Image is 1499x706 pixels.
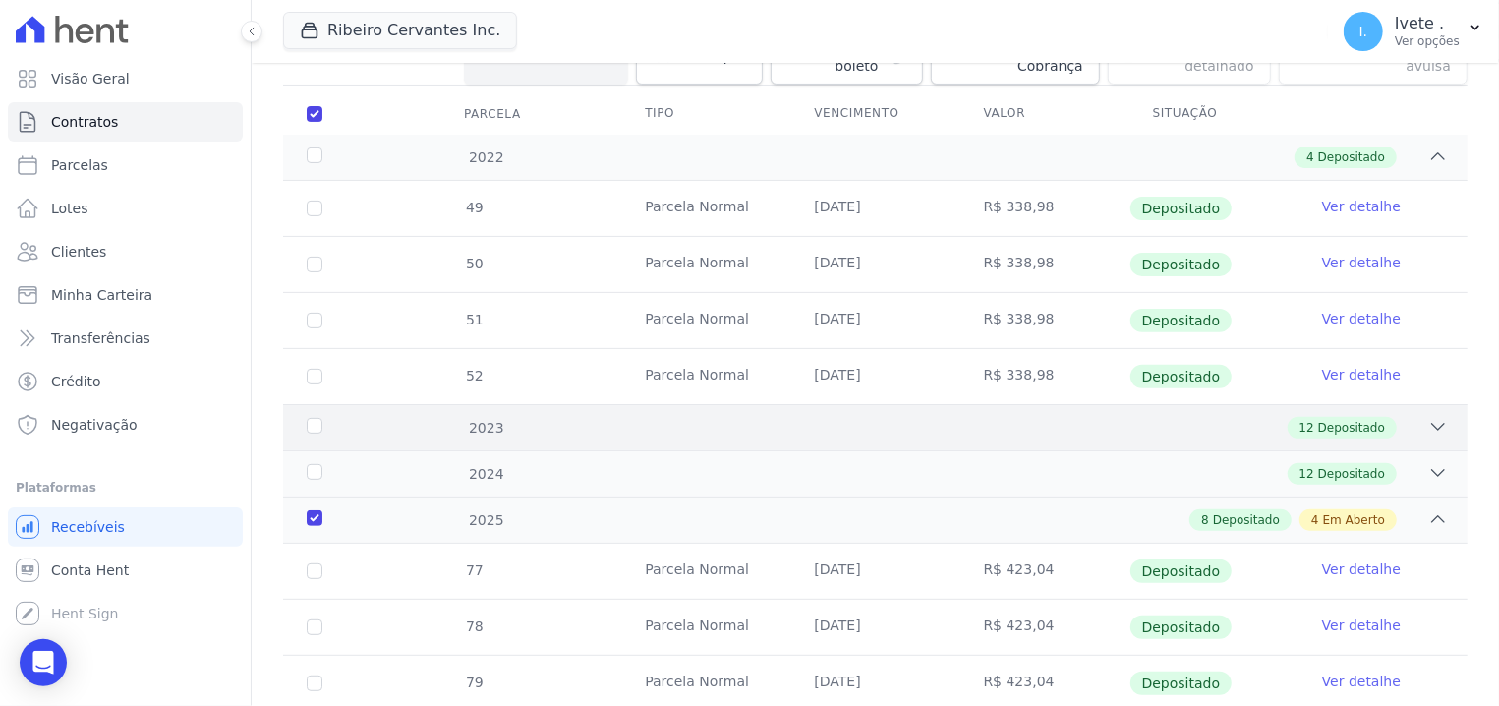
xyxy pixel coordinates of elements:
[307,619,322,635] input: Só é possível selecionar pagamentos em aberto
[790,544,959,599] td: [DATE]
[8,146,243,185] a: Parcelas
[960,293,1129,348] td: R$ 338,98
[51,199,88,218] span: Lotes
[307,313,322,328] input: Só é possível selecionar pagamentos em aberto
[1299,419,1314,437] span: 12
[1323,511,1385,529] span: Em Aberto
[1359,25,1368,38] span: I.
[51,328,150,348] span: Transferências
[621,349,790,404] td: Parcela Normal
[8,102,243,142] a: Contratos
[1299,465,1314,483] span: 12
[790,181,959,236] td: [DATE]
[1322,197,1401,216] a: Ver detalhe
[307,676,322,691] input: Só é possível selecionar pagamentos em aberto
[51,372,101,391] span: Crédito
[1395,33,1460,49] p: Ver opções
[1322,309,1401,328] a: Ver detalhe
[8,507,243,547] a: Recebíveis
[51,155,108,175] span: Parcelas
[1306,148,1314,166] span: 4
[960,544,1129,599] td: R$ 423,04
[621,293,790,348] td: Parcela Normal
[1318,419,1385,437] span: Depositado
[621,93,790,135] th: Tipo
[8,232,243,271] a: Clientes
[1130,197,1233,220] span: Depositado
[464,312,484,327] span: 51
[621,600,790,655] td: Parcela Normal
[464,368,484,383] span: 52
[51,517,125,537] span: Recebíveis
[960,237,1129,292] td: R$ 338,98
[464,618,484,634] span: 78
[960,181,1129,236] td: R$ 338,98
[1322,559,1401,579] a: Ver detalhe
[790,293,959,348] td: [DATE]
[464,675,484,690] span: 79
[790,237,959,292] td: [DATE]
[307,201,322,216] input: Só é possível selecionar pagamentos em aberto
[1130,365,1233,388] span: Depositado
[1318,465,1385,483] span: Depositado
[1129,93,1298,135] th: Situação
[790,93,959,135] th: Vencimento
[8,319,243,358] a: Transferências
[464,256,484,271] span: 50
[51,112,118,132] span: Contratos
[283,12,517,49] button: Ribeiro Cervantes Inc.
[464,562,484,578] span: 77
[1311,511,1319,529] span: 4
[51,242,106,262] span: Clientes
[1130,309,1233,332] span: Depositado
[790,600,959,655] td: [DATE]
[960,93,1129,135] th: Valor
[51,415,138,435] span: Negativação
[1130,559,1233,583] span: Depositado
[1395,14,1460,33] p: Ivete .
[960,349,1129,404] td: R$ 338,98
[8,275,243,315] a: Minha Carteira
[307,257,322,272] input: Só é possível selecionar pagamentos em aberto
[440,94,545,134] div: Parcela
[1322,365,1401,384] a: Ver detalhe
[16,476,235,500] div: Plataformas
[1130,253,1233,276] span: Depositado
[1213,511,1280,529] span: Depositado
[8,189,243,228] a: Lotes
[621,181,790,236] td: Parcela Normal
[51,69,130,88] span: Visão Geral
[1130,672,1233,695] span: Depositado
[1322,616,1401,635] a: Ver detalhe
[1322,672,1401,691] a: Ver detalhe
[621,544,790,599] td: Parcela Normal
[8,362,243,401] a: Crédito
[307,369,322,384] input: Só é possível selecionar pagamentos em aberto
[1318,148,1385,166] span: Depositado
[1328,4,1499,59] button: I. Ivete . Ver opções
[51,285,152,305] span: Minha Carteira
[20,639,67,686] div: Open Intercom Messenger
[1201,511,1209,529] span: 8
[8,551,243,590] a: Conta Hent
[464,200,484,215] span: 49
[8,59,243,98] a: Visão Geral
[8,405,243,444] a: Negativação
[621,237,790,292] td: Parcela Normal
[1130,616,1233,639] span: Depositado
[960,600,1129,655] td: R$ 423,04
[790,349,959,404] td: [DATE]
[1322,253,1401,272] a: Ver detalhe
[51,560,129,580] span: Conta Hent
[307,563,322,579] input: Só é possível selecionar pagamentos em aberto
